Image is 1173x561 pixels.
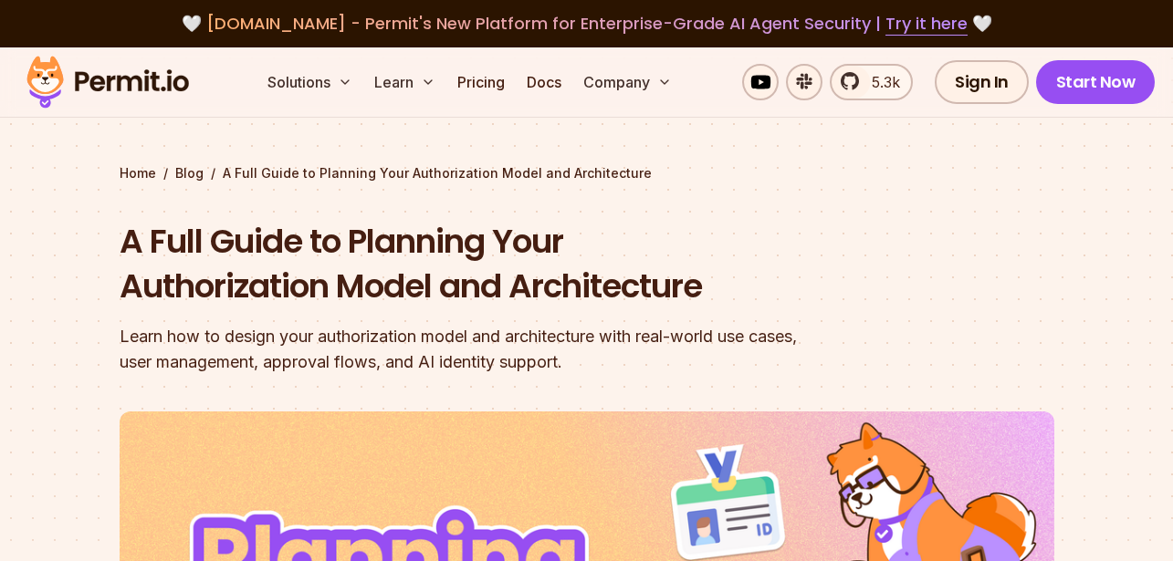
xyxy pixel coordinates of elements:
a: Docs [519,64,569,100]
a: 5.3k [830,64,913,100]
a: Blog [175,164,204,182]
button: Learn [367,64,443,100]
span: [DOMAIN_NAME] - Permit's New Platform for Enterprise-Grade AI Agent Security | [206,12,968,35]
a: Home [120,164,156,182]
a: Try it here [885,12,968,36]
a: Pricing [450,64,512,100]
a: Start Now [1036,60,1156,104]
div: / / [120,164,1054,182]
span: 5.3k [861,71,900,93]
button: Solutions [260,64,360,100]
h1: A Full Guide to Planning Your Authorization Model and Architecture [120,219,821,309]
div: 🤍 🤍 [44,11,1129,36]
a: Sign In [935,60,1029,104]
button: Company [576,64,679,100]
div: Learn how to design your authorization model and architecture with real-world use cases, user man... [120,324,821,375]
img: Permit logo [18,51,197,113]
